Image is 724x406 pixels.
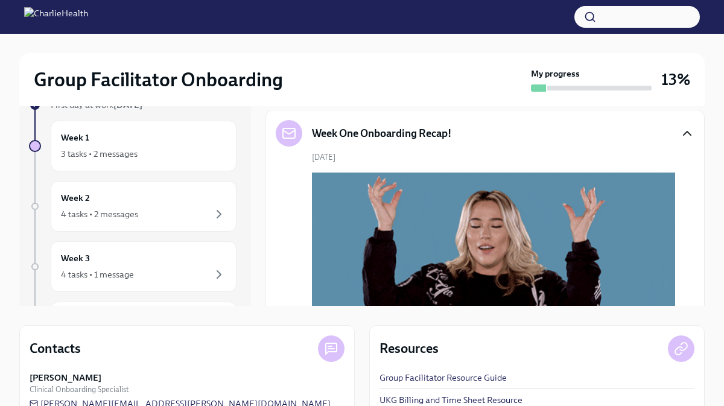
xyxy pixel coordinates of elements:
[30,340,81,358] h4: Contacts
[34,68,283,92] h2: Group Facilitator Onboarding
[29,121,237,171] a: Week 13 tasks • 2 messages
[312,151,335,163] span: [DATE]
[379,394,522,406] a: UKG Billing and Time Sheet Resource
[312,126,451,141] h5: Week One Onboarding Recap!
[24,7,88,27] img: CharlieHealth
[379,340,439,358] h4: Resources
[61,268,134,281] div: 4 tasks • 1 message
[61,148,138,160] div: 3 tasks • 2 messages
[61,252,90,265] h6: Week 3
[61,191,90,205] h6: Week 2
[61,208,138,220] div: 4 tasks • 2 messages
[661,69,690,90] h3: 13%
[312,173,675,377] button: Zoom image
[30,372,101,384] strong: [PERSON_NAME]
[531,68,580,80] strong: My progress
[30,384,129,395] span: Clinical Onboarding Specialist
[29,181,237,232] a: Week 24 tasks • 2 messages
[61,131,89,144] h6: Week 1
[379,372,507,384] a: Group Facilitator Resource Guide
[29,241,237,292] a: Week 34 tasks • 1 message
